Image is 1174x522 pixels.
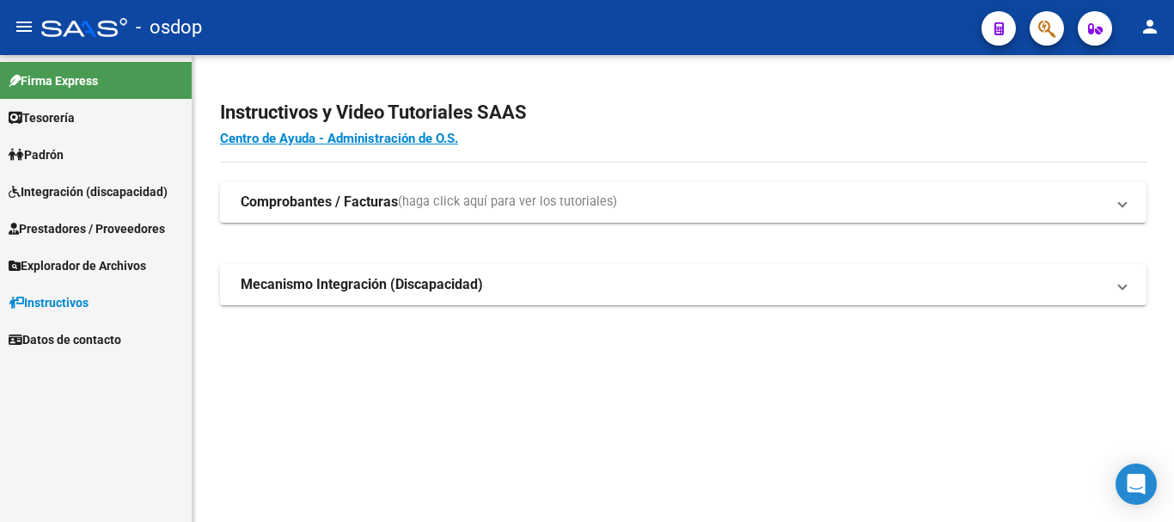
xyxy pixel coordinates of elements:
[9,256,146,275] span: Explorador de Archivos
[220,264,1146,305] mat-expansion-panel-header: Mecanismo Integración (Discapacidad)
[9,145,64,164] span: Padrón
[136,9,202,46] span: - osdop
[1140,16,1160,37] mat-icon: person
[9,219,165,238] span: Prestadores / Proveedores
[398,193,617,212] span: (haga click aquí para ver los tutoriales)
[220,181,1146,223] mat-expansion-panel-header: Comprobantes / Facturas(haga click aquí para ver los tutoriales)
[9,71,98,90] span: Firma Express
[14,16,34,37] mat-icon: menu
[9,293,89,312] span: Instructivos
[220,131,458,146] a: Centro de Ayuda - Administración de O.S.
[241,193,398,212] strong: Comprobantes / Facturas
[9,182,168,201] span: Integración (discapacidad)
[241,275,483,294] strong: Mecanismo Integración (Discapacidad)
[1116,464,1157,505] div: Open Intercom Messenger
[9,330,121,349] span: Datos de contacto
[220,96,1146,129] h2: Instructivos y Video Tutoriales SAAS
[9,108,75,127] span: Tesorería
